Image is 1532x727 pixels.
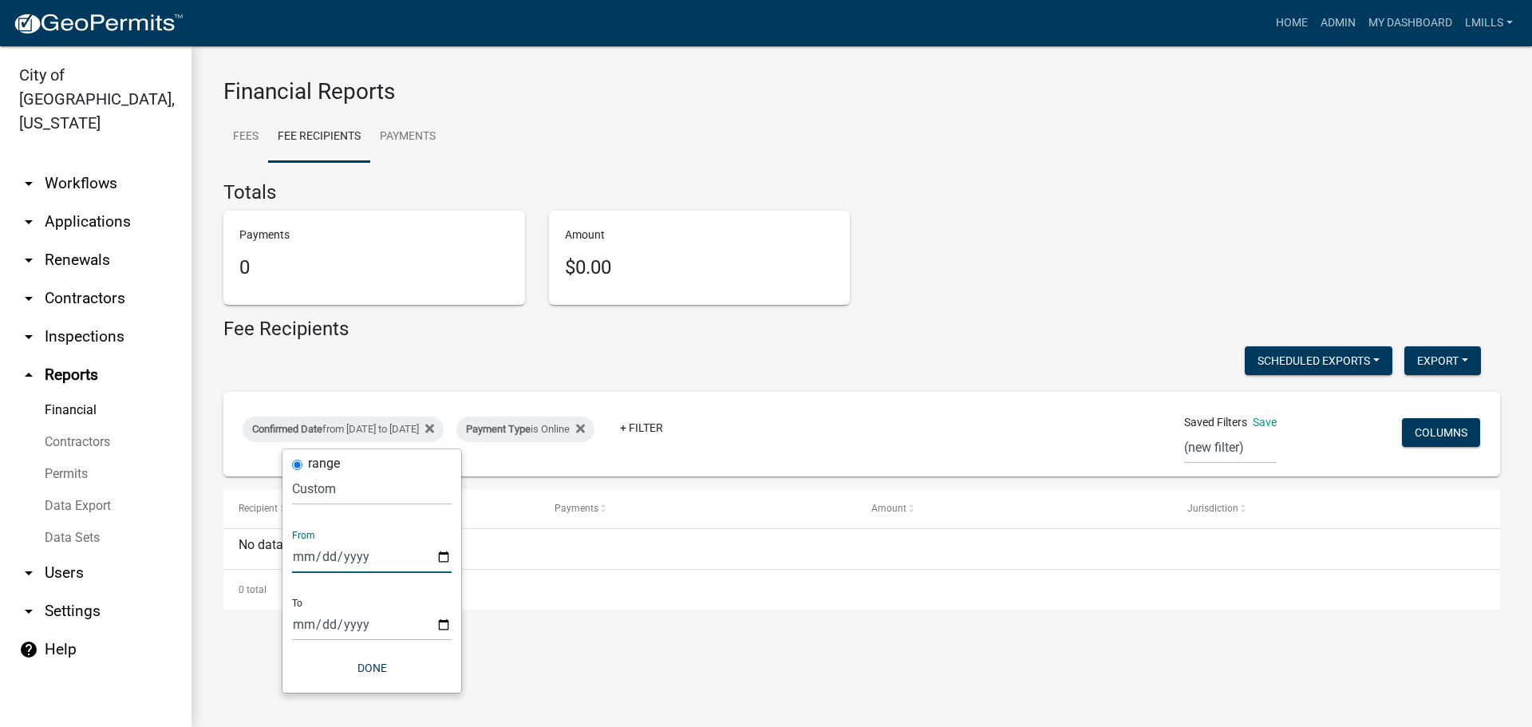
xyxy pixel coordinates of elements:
[19,563,38,583] i: arrow_drop_down
[1362,8,1459,38] a: My Dashboard
[1402,418,1480,447] button: Columns
[19,212,38,231] i: arrow_drop_down
[1314,8,1362,38] a: Admin
[239,227,509,243] p: Payments
[268,112,370,163] a: Fee Recipients
[1172,489,1488,527] datatable-header-cell: Jurisdiction
[292,654,452,682] button: Done
[1269,8,1314,38] a: Home
[19,602,38,621] i: arrow_drop_down
[456,417,594,442] div: is Online
[19,327,38,346] i: arrow_drop_down
[223,318,349,341] h4: Fee Recipients
[308,457,340,470] label: range
[19,174,38,193] i: arrow_drop_down
[539,489,855,527] datatable-header-cell: Payments
[607,413,676,442] a: + Filter
[223,181,1500,204] h4: Totals
[223,78,1500,105] h3: Financial Reports
[19,365,38,385] i: arrow_drop_up
[19,251,38,270] i: arrow_drop_down
[19,640,38,659] i: help
[223,112,268,163] a: Fees
[1253,416,1277,429] a: Save
[252,423,322,435] span: Confirmed Date
[856,489,1172,527] datatable-header-cell: Amount
[565,227,835,243] p: Amount
[565,256,835,279] h5: $0.00
[19,289,38,308] i: arrow_drop_down
[1187,503,1238,514] span: Jurisdiction
[1245,346,1392,375] button: Scheduled Exports
[1404,346,1481,375] button: Export
[223,529,1500,569] div: No data to display
[466,423,531,435] span: Payment Type
[223,489,539,527] datatable-header-cell: Recipient
[239,503,278,514] span: Recipient
[370,112,445,163] a: Payments
[1459,8,1519,38] a: lmills
[555,503,598,514] span: Payments
[239,256,509,279] h5: 0
[243,417,444,442] div: from [DATE] to [DATE]
[1184,414,1247,431] span: Saved Filters
[871,503,906,514] span: Amount
[223,570,1500,610] div: 0 total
